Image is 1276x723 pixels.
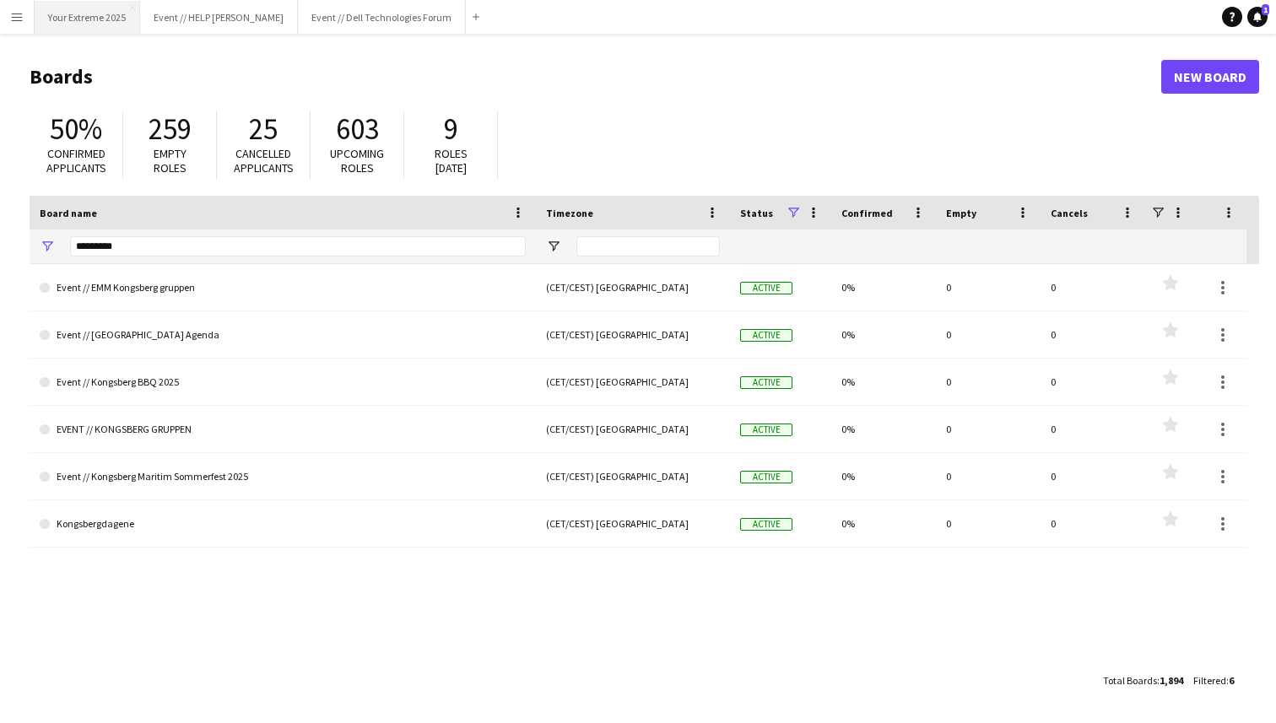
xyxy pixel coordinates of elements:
[536,264,730,310] div: (CET/CEST) [GEOGRAPHIC_DATA]
[740,376,792,389] span: Active
[40,359,526,406] a: Event // Kongsberg BBQ 2025
[740,424,792,436] span: Active
[1051,207,1088,219] span: Cancels
[740,471,792,483] span: Active
[1041,264,1145,310] div: 0
[1041,453,1145,499] div: 0
[40,453,526,500] a: Event // Kongsberg Maritim Sommerfest 2025
[536,359,730,405] div: (CET/CEST) [GEOGRAPHIC_DATA]
[249,111,278,148] span: 25
[40,239,55,254] button: Open Filter Menu
[936,264,1041,310] div: 0
[536,453,730,499] div: (CET/CEST) [GEOGRAPHIC_DATA]
[536,311,730,358] div: (CET/CEST) [GEOGRAPHIC_DATA]
[831,500,936,547] div: 0%
[831,406,936,452] div: 0%
[40,264,526,311] a: Event // EMM Kongsberg gruppen
[936,453,1041,499] div: 0
[546,239,561,254] button: Open Filter Menu
[435,146,468,175] span: Roles [DATE]
[841,207,893,219] span: Confirmed
[1041,311,1145,358] div: 0
[154,146,187,175] span: Empty roles
[536,406,730,452] div: (CET/CEST) [GEOGRAPHIC_DATA]
[234,146,294,175] span: Cancelled applicants
[740,518,792,531] span: Active
[740,329,792,342] span: Active
[831,311,936,358] div: 0%
[740,282,792,294] span: Active
[1193,674,1226,687] span: Filtered
[40,207,97,219] span: Board name
[35,1,140,34] button: Your Extreme 2025
[740,207,773,219] span: Status
[936,359,1041,405] div: 0
[40,500,526,548] a: Kongsbergdagene
[1103,664,1183,697] div: :
[50,111,102,148] span: 50%
[444,111,458,148] span: 9
[1247,7,1268,27] a: 1
[30,64,1161,89] h1: Boards
[936,500,1041,547] div: 0
[936,406,1041,452] div: 0
[46,146,106,175] span: Confirmed applicants
[1041,406,1145,452] div: 0
[831,453,936,499] div: 0%
[330,146,384,175] span: Upcoming roles
[1193,664,1234,697] div: :
[298,1,466,34] button: Event // Dell Technologies Forum
[40,406,526,453] a: EVENT // KONGSBERG GRUPPEN
[576,236,720,256] input: Timezone Filter Input
[536,500,730,547] div: (CET/CEST) [GEOGRAPHIC_DATA]
[1041,359,1145,405] div: 0
[70,236,526,256] input: Board name Filter Input
[1041,500,1145,547] div: 0
[1161,60,1259,94] a: New Board
[140,1,298,34] button: Event // HELP [PERSON_NAME]
[1160,674,1183,687] span: 1,894
[936,311,1041,358] div: 0
[831,264,936,310] div: 0%
[336,111,379,148] span: 603
[1103,674,1157,687] span: Total Boards
[831,359,936,405] div: 0%
[1262,4,1269,15] span: 1
[546,207,593,219] span: Timezone
[946,207,976,219] span: Empty
[40,311,526,359] a: Event // [GEOGRAPHIC_DATA] Agenda
[1229,674,1234,687] span: 6
[149,111,192,148] span: 259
